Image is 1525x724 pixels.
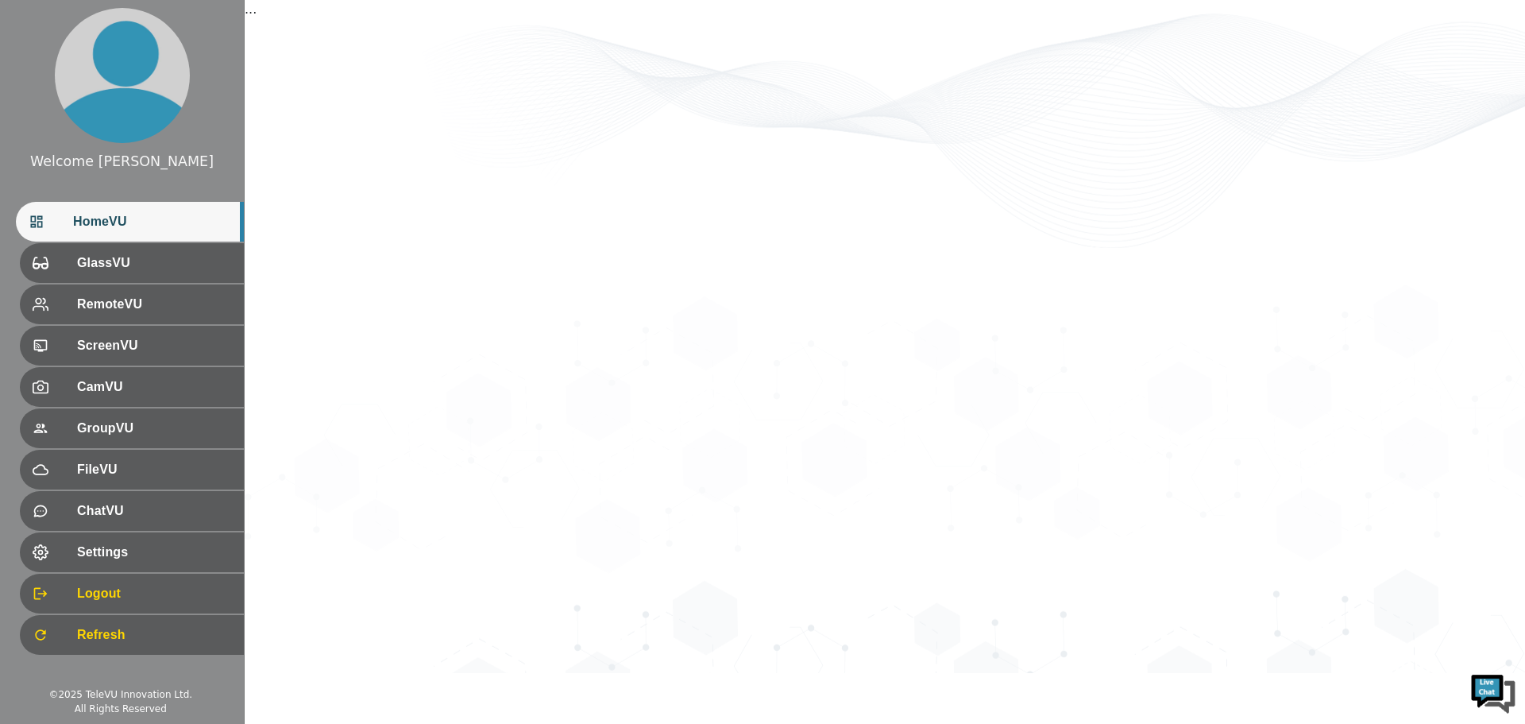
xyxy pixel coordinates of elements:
[20,574,244,614] div: Logout
[20,326,244,366] div: ScreenVU
[77,501,231,521] span: ChatVU
[55,8,190,143] img: profile.png
[20,491,244,531] div: ChatVU
[77,336,231,355] span: ScreenVU
[77,460,231,479] span: FileVU
[77,543,231,562] span: Settings
[20,243,244,283] div: GlassVU
[75,702,167,716] div: All Rights Reserved
[20,367,244,407] div: CamVU
[20,285,244,324] div: RemoteVU
[77,295,231,314] span: RemoteVU
[77,254,231,273] span: GlassVU
[73,212,231,231] span: HomeVU
[77,584,231,603] span: Logout
[77,377,231,397] span: CamVU
[77,625,231,645] span: Refresh
[20,615,244,655] div: Refresh
[20,450,244,490] div: FileVU
[30,151,214,172] div: Welcome [PERSON_NAME]
[20,532,244,572] div: Settings
[77,419,231,438] span: GroupVU
[20,408,244,448] div: GroupVU
[16,202,244,242] div: HomeVU
[1469,668,1517,716] img: Chat Widget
